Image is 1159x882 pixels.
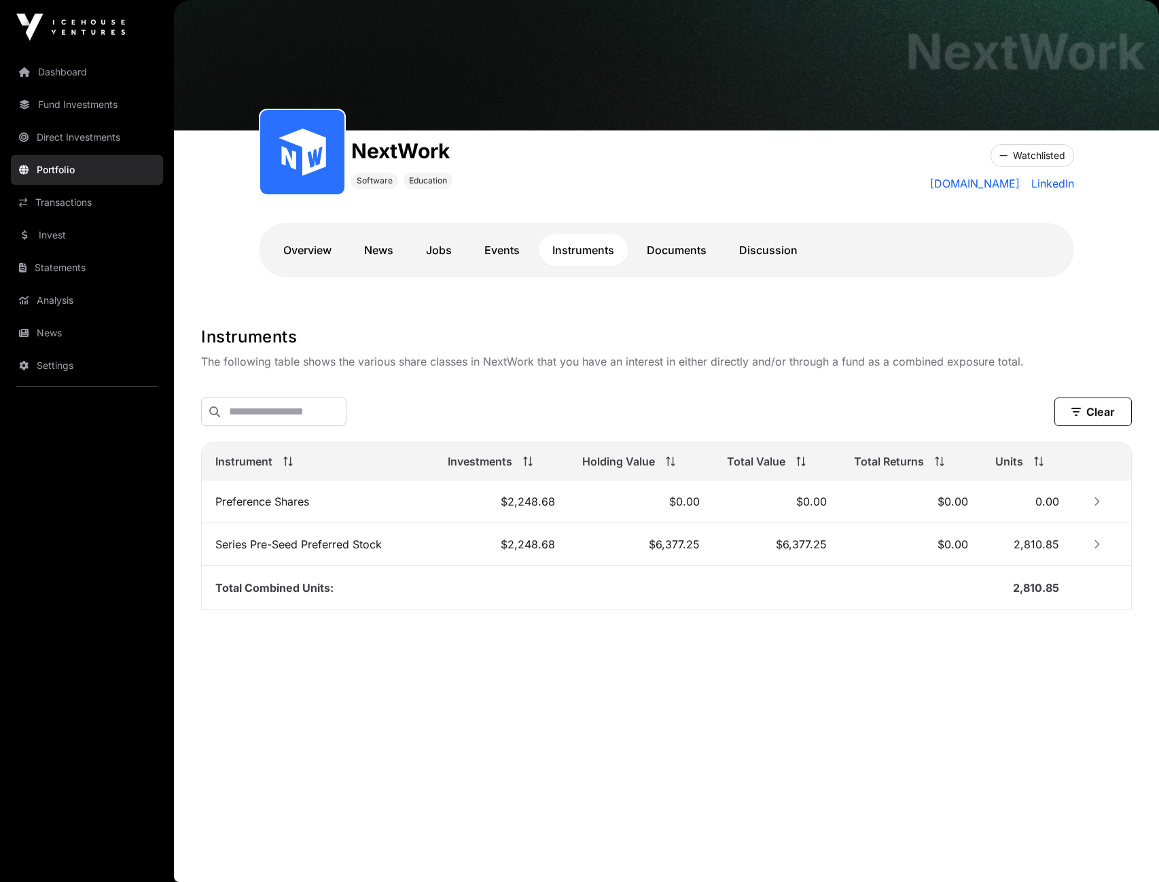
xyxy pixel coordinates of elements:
nav: Tabs [270,234,1063,266]
span: 2,810.85 [1014,537,1059,551]
a: Documents [633,234,720,266]
span: Units [995,453,1023,470]
a: Instruments [539,234,628,266]
button: Watchlisted [991,144,1074,167]
span: 0.00 [1035,495,1059,508]
button: Row Collapsed [1086,491,1108,512]
td: $0.00 [713,480,840,523]
td: $0.00 [569,480,713,523]
a: Overview [270,234,345,266]
iframe: Chat Widget [1091,817,1159,882]
td: Preference Shares [202,480,434,523]
a: News [351,234,407,266]
a: Discussion [726,234,811,266]
span: Instrument [215,453,272,470]
a: Portfolio [11,155,163,185]
span: Investments [448,453,512,470]
a: Direct Investments [11,122,163,152]
img: NextWork.svg [266,116,339,189]
td: $2,248.68 [434,480,569,523]
td: $0.00 [840,480,982,523]
a: [DOMAIN_NAME] [930,175,1020,192]
a: Jobs [412,234,465,266]
h1: NextWork [906,27,1145,76]
a: LinkedIn [1026,175,1074,192]
button: Row Collapsed [1086,533,1108,555]
span: Total Value [727,453,785,470]
a: News [11,318,163,348]
span: Total Returns [854,453,924,470]
span: Holding Value [582,453,655,470]
img: Icehouse Ventures Logo [16,14,125,41]
a: Events [471,234,533,266]
p: The following table shows the various share classes in NextWork that you have an interest in eith... [201,353,1132,370]
td: $6,377.25 [569,523,713,566]
span: 2,810.85 [1013,581,1059,595]
span: Education [409,175,447,186]
span: Software [357,175,393,186]
span: Total Combined Units: [215,581,334,595]
a: Invest [11,220,163,250]
a: Transactions [11,188,163,217]
a: Dashboard [11,57,163,87]
h1: Instruments [201,326,1132,348]
td: Series Pre-Seed Preferred Stock [202,523,434,566]
a: Statements [11,253,163,283]
a: Settings [11,351,163,381]
td: $0.00 [840,523,982,566]
td: $6,377.25 [713,523,840,566]
a: Fund Investments [11,90,163,120]
td: $2,248.68 [434,523,569,566]
button: Clear [1054,398,1132,426]
a: Analysis [11,285,163,315]
h1: NextWork [351,139,452,163]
